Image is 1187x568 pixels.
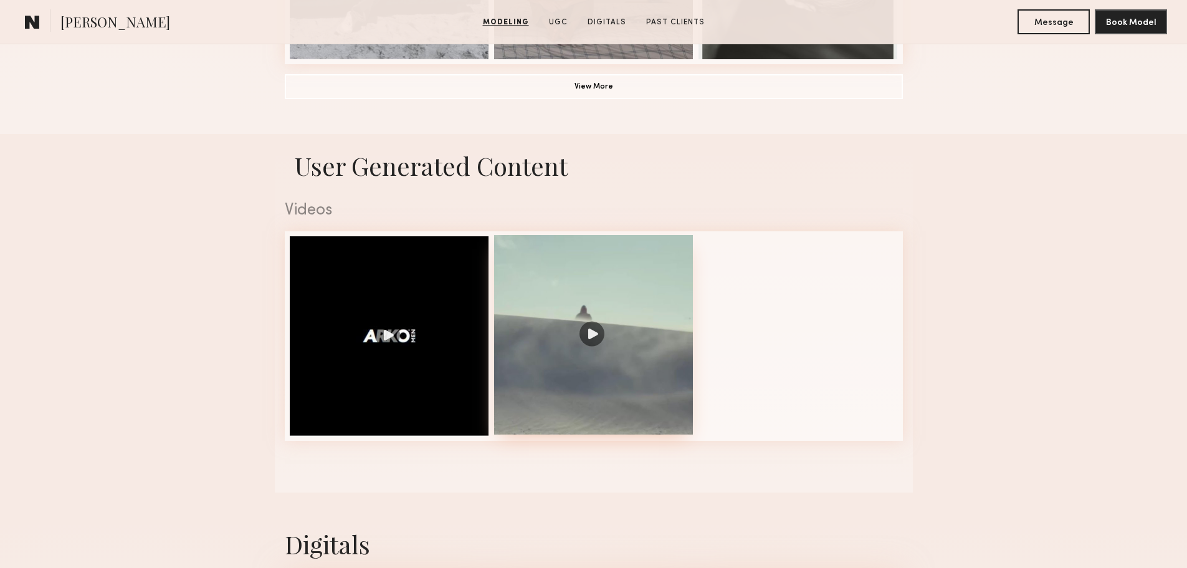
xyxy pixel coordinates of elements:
[1095,16,1167,27] a: Book Model
[544,17,573,28] a: UGC
[285,203,903,219] div: Videos
[478,17,534,28] a: Modeling
[1018,9,1090,34] button: Message
[583,17,631,28] a: Digitals
[60,12,170,34] span: [PERSON_NAME]
[285,527,903,561] div: Digitals
[285,74,903,99] button: View More
[1095,9,1167,34] button: Book Model
[275,149,913,182] h1: User Generated Content
[641,17,710,28] a: Past Clients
